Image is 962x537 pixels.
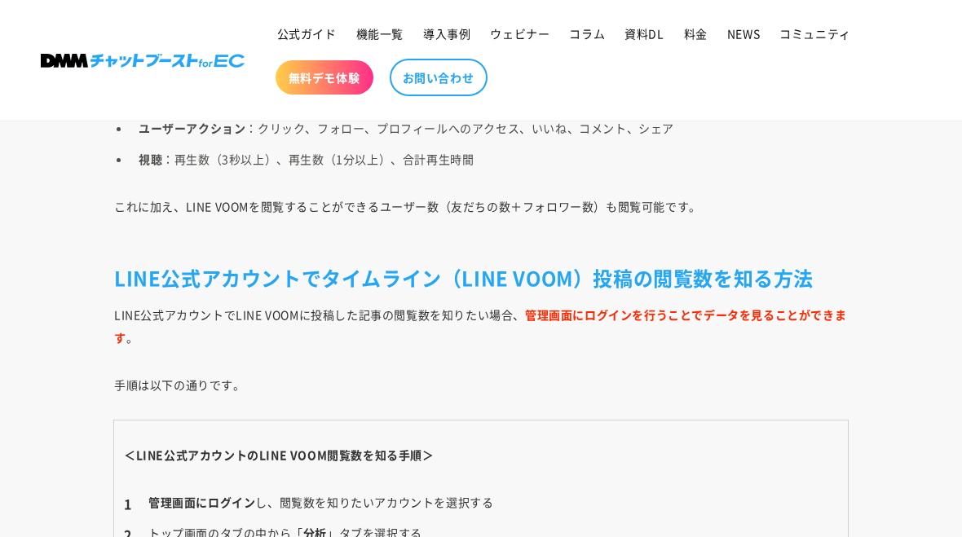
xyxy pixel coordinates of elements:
[423,26,470,41] span: 導入事例
[770,16,861,51] a: コミュニティ
[139,120,245,136] b: ユーザーアクション
[139,151,162,167] b: 視聴
[490,26,549,41] span: ウェビナー
[267,16,346,51] a: 公式ガイド
[124,447,435,463] b: ＜LINE公式アカウントのLINE VOOM閲覧数を知る手順＞
[779,26,851,41] span: コミュニティ
[615,16,673,51] a: 資料DL
[413,16,480,51] a: 導入事例
[148,494,255,510] b: 管理画面にログイン
[346,16,413,51] a: 機能一覧
[403,70,474,85] span: お問い合わせ
[727,26,760,41] span: NEWS
[569,26,605,41] span: コラム
[114,195,848,240] p: これに加え、LINE VOOMを閲覧することができるユーザー数（友だちの数＋フォロワー数）も閲覧可能です。
[114,303,848,349] p: LINE公式アカウントでLINE VOOMに投稿した記事の閲覧数を知りたい場合、 。
[276,60,373,95] a: 無料デモ体験
[114,306,846,346] b: 管理画面にログインを行うことでデータを見ることができます
[559,16,615,51] a: コラム
[624,26,664,41] span: 資料DL
[684,26,708,41] span: 料金
[130,117,848,139] li: ：クリック、フォロー、プロフィールへのアクセス、いいね、コメント、シェア
[114,373,848,396] p: 手順は以下の通りです。
[289,70,360,85] span: 無料デモ体験
[41,54,245,68] img: 株式会社DMM Boost
[480,16,559,51] a: ウェビナー
[356,26,404,41] span: 機能一覧
[124,491,838,513] li: し、閲覧数を知りたいアカウントを選択する
[674,16,717,51] a: 料金
[114,265,848,290] h2: LINE公式アカウントでタイムライン（LINE VOOM）投稿の閲覧数を知る方法
[717,16,770,51] a: NEWS
[390,59,488,96] a: お問い合わせ
[130,147,848,170] li: ：再生数（3秒以上）、再生数（1分以上）、合計再生時間
[277,26,337,41] span: 公式ガイド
